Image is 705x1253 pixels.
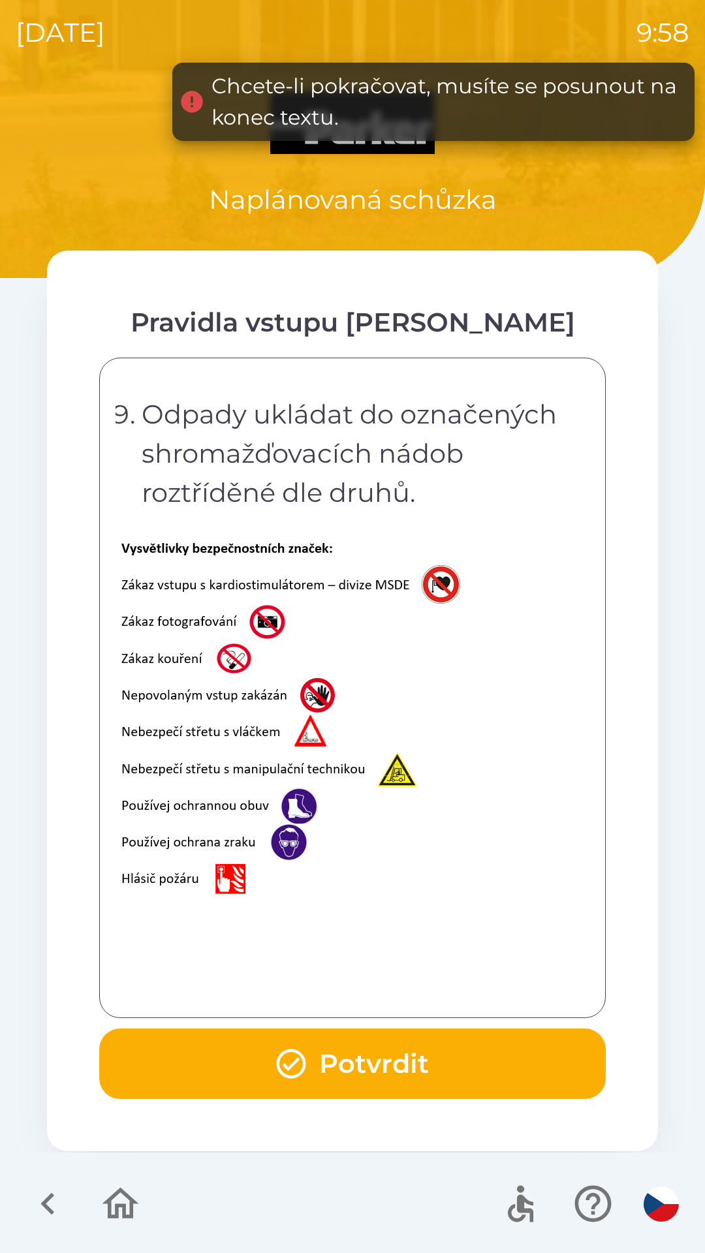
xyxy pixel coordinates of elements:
img: cs flag [644,1186,679,1222]
p: 9:58 [636,13,689,52]
div: Chcete-li pokračovat, musíte se posunout na konec textu. [211,70,681,133]
img: Logo [47,91,658,154]
div: Pravidla vstupu [PERSON_NAME] [99,303,606,342]
p: Naplánovaná schůzka [209,180,497,219]
button: Potvrdit [99,1029,606,1099]
p: Odpady ukládat do označených shromažďovacích nádob roztříděné dle druhů. [142,395,571,512]
p: [DATE] [16,13,105,52]
img: zCDwY4lUhyYAAAAASUVORK5CYII= [116,538,486,900]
